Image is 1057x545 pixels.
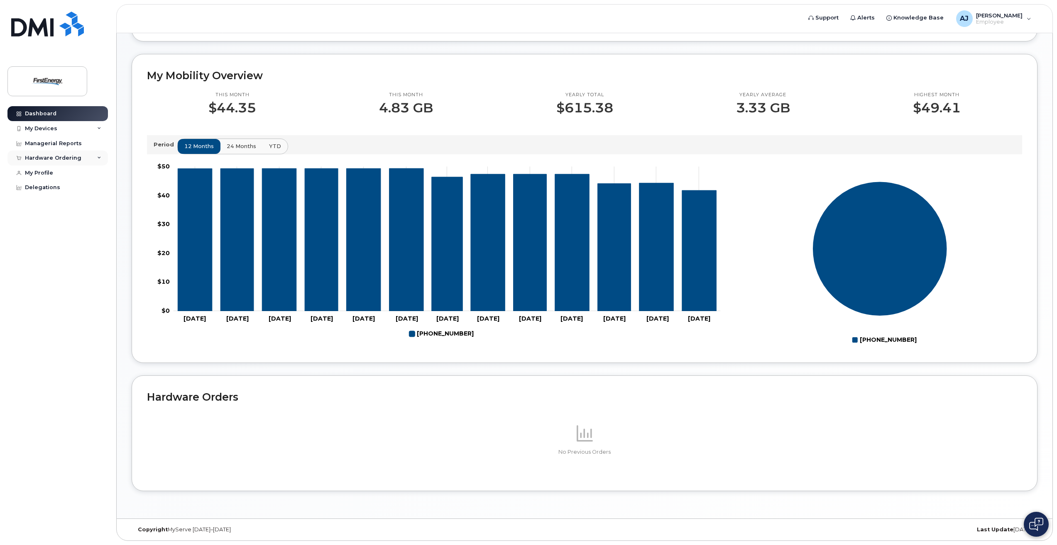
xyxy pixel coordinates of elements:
strong: Last Update [977,526,1013,533]
p: Yearly total [556,92,613,98]
tspan: [DATE] [184,315,206,323]
div: [DATE] [736,526,1037,533]
span: Alerts [857,14,875,22]
p: $44.35 [208,100,256,115]
span: AJ [960,14,969,24]
p: 4.83 GB [379,100,433,115]
tspan: [DATE] [647,315,669,323]
tspan: $30 [157,221,170,228]
a: Alerts [844,10,881,26]
p: No Previous Orders [147,448,1022,456]
tspan: [DATE] [477,315,499,323]
h2: My Mobility Overview [147,69,1022,82]
p: Highest month [913,92,961,98]
h2: Hardware Orders [147,391,1022,403]
tspan: [DATE] [396,315,418,323]
g: Legend [409,327,474,341]
a: Knowledge Base [881,10,949,26]
tspan: [DATE] [436,315,459,323]
tspan: [DATE] [688,315,710,323]
g: 330-603-9337 [409,327,474,341]
p: Yearly average [736,92,790,98]
p: This month [208,92,256,98]
p: This month [379,92,433,98]
tspan: [DATE] [269,315,291,323]
p: $615.38 [556,100,613,115]
span: YTD [269,142,281,150]
tspan: [DATE] [352,315,375,323]
g: 330-603-9337 [178,169,716,311]
span: Knowledge Base [893,14,944,22]
g: Chart [157,163,721,341]
tspan: $50 [157,163,170,170]
strong: Copyright [138,526,168,533]
g: Chart [812,182,947,347]
g: Legend [852,333,917,347]
tspan: [DATE] [604,315,626,323]
span: [PERSON_NAME] [976,12,1023,19]
a: Support [803,10,844,26]
div: Andrick, James D [950,10,1037,27]
span: Employee [976,19,1023,25]
p: 3.33 GB [736,100,790,115]
g: Series [812,182,947,316]
span: Support [815,14,839,22]
tspan: $40 [157,192,170,199]
span: 24 months [227,142,256,150]
tspan: [DATE] [519,315,542,323]
tspan: [DATE] [561,315,583,323]
img: Open chat [1029,518,1043,531]
tspan: $20 [157,249,170,257]
tspan: $10 [157,278,170,286]
tspan: [DATE] [226,315,249,323]
tspan: [DATE] [311,315,333,323]
tspan: $0 [161,307,170,315]
div: MyServe [DATE]–[DATE] [132,526,433,533]
p: $49.41 [913,100,961,115]
p: Period [154,141,177,148]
